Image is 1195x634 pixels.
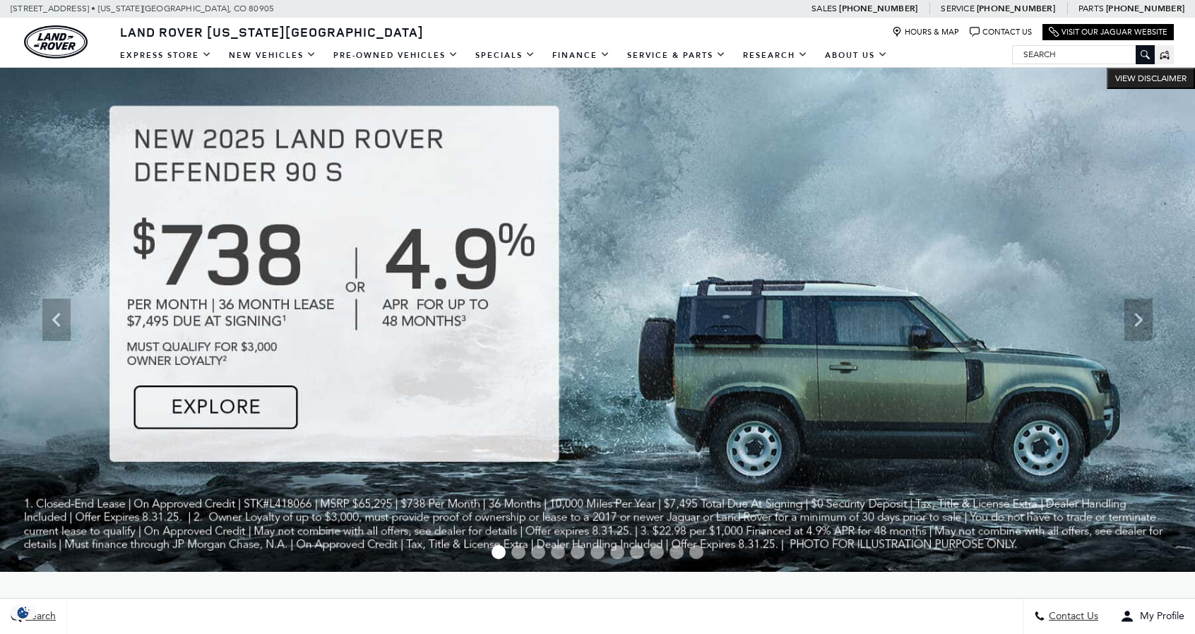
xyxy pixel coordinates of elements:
[735,43,816,68] a: Research
[7,605,40,620] section: Click to Open Cookie Consent Modal
[970,27,1032,37] a: Contact Us
[630,545,644,559] span: Go to slide 8
[689,545,703,559] span: Go to slide 11
[120,23,424,40] span: Land Rover [US_STATE][GEOGRAPHIC_DATA]
[7,605,40,620] img: Opt-Out Icon
[220,43,325,68] a: New Vehicles
[650,545,664,559] span: Go to slide 9
[1110,599,1195,634] button: Open user profile menu
[551,545,565,559] span: Go to slide 4
[571,545,585,559] span: Go to slide 5
[816,43,896,68] a: About Us
[544,43,619,68] a: Finance
[839,3,917,14] a: [PHONE_NUMBER]
[1134,611,1184,623] span: My Profile
[112,23,432,40] a: Land Rover [US_STATE][GEOGRAPHIC_DATA]
[325,43,467,68] a: Pre-Owned Vehicles
[11,4,274,13] a: [STREET_ADDRESS] • [US_STATE][GEOGRAPHIC_DATA], CO 80905
[24,25,88,59] img: Land Rover
[610,545,624,559] span: Go to slide 7
[467,43,544,68] a: Specials
[619,43,735,68] a: Service & Parts
[1115,73,1187,84] span: VIEW DISCLAIMER
[892,27,959,37] a: Hours & Map
[531,545,545,559] span: Go to slide 3
[511,545,525,559] span: Go to slide 2
[941,4,974,13] span: Service
[1078,4,1104,13] span: Parts
[24,25,88,59] a: land-rover
[811,4,837,13] span: Sales
[492,545,506,559] span: Go to slide 1
[590,545,605,559] span: Go to slide 6
[112,43,220,68] a: EXPRESS STORE
[1013,46,1154,63] input: Search
[1124,299,1153,341] div: Next
[977,3,1055,14] a: [PHONE_NUMBER]
[670,545,684,559] span: Go to slide 10
[1107,68,1195,89] button: VIEW DISCLAIMER
[1106,3,1184,14] a: [PHONE_NUMBER]
[42,299,71,341] div: Previous
[1049,27,1167,37] a: Visit Our Jaguar Website
[1045,611,1098,623] span: Contact Us
[112,43,896,68] nav: Main Navigation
